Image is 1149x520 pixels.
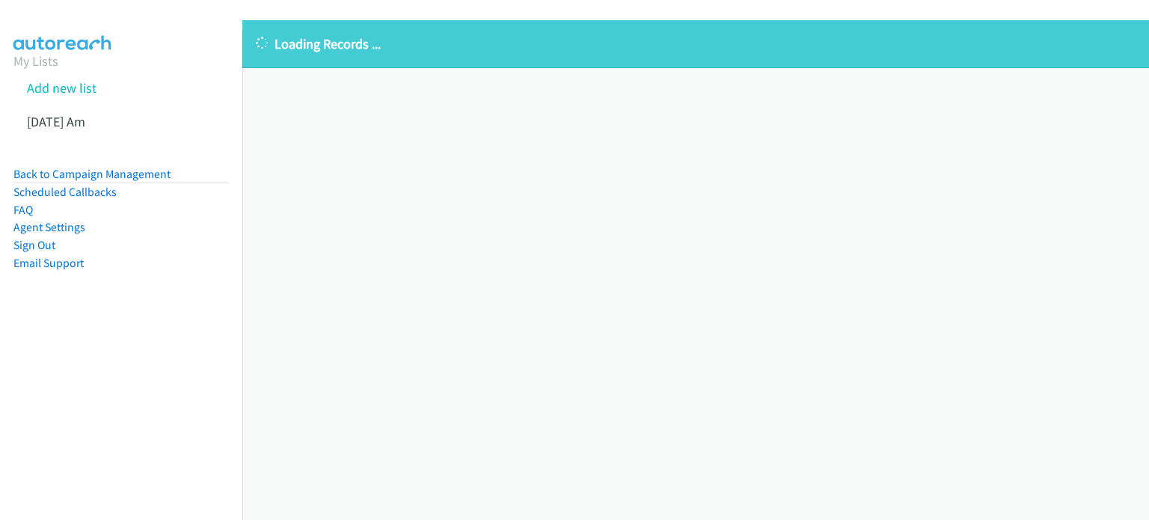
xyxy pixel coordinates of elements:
a: My Lists [13,52,58,70]
a: Back to Campaign Management [13,167,171,181]
a: [DATE] Am [27,113,85,130]
a: Sign Out [13,238,55,252]
a: Agent Settings [13,220,85,234]
p: Loading Records ... [256,34,1136,54]
a: FAQ [13,203,33,217]
a: Add new list [27,79,96,97]
a: Email Support [13,256,84,270]
a: Scheduled Callbacks [13,185,117,199]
